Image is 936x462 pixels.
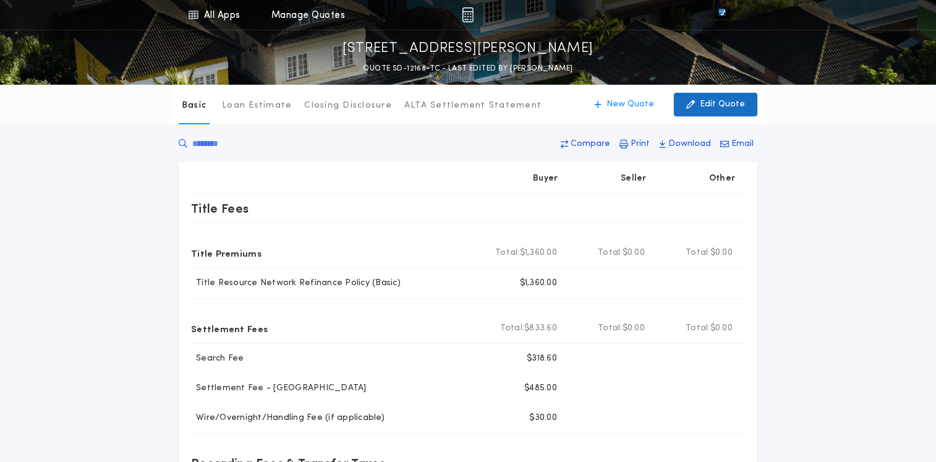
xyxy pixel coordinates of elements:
[527,353,557,365] p: $318.60
[709,173,735,185] p: Other
[191,382,367,395] p: Settlement Fee - [GEOGRAPHIC_DATA]
[524,322,557,335] span: $833.60
[623,247,645,259] span: $0.00
[731,138,754,150] p: Email
[616,133,653,155] button: Print
[222,100,292,112] p: Loan Estimate
[191,199,249,218] p: Title Fees
[631,138,650,150] p: Print
[686,247,710,259] b: Total:
[304,100,392,112] p: Closing Disclosure
[520,247,557,259] span: $1,360.00
[621,173,647,185] p: Seller
[520,277,557,289] p: $1,360.00
[598,322,623,335] b: Total:
[582,93,666,116] button: New Quote
[363,62,572,75] p: QUOTE SD-12168-TC - LAST EDITED BY [PERSON_NAME]
[571,138,610,150] p: Compare
[500,322,525,335] b: Total:
[191,353,244,365] p: Search Fee
[342,39,594,59] p: [STREET_ADDRESS][PERSON_NAME]
[557,133,614,155] button: Compare
[462,7,474,22] img: img
[668,138,711,150] p: Download
[404,100,542,112] p: ALTA Settlement Statement
[182,100,206,112] p: Basic
[191,319,268,338] p: Settlement Fees
[696,9,748,21] img: vs-icon
[686,322,710,335] b: Total:
[495,247,520,259] b: Total:
[623,322,645,335] span: $0.00
[191,243,262,263] p: Title Premiums
[533,173,558,185] p: Buyer
[710,322,733,335] span: $0.00
[710,247,733,259] span: $0.00
[191,277,401,289] p: Title Resource Network Refinance Policy (Basic)
[598,247,623,259] b: Total:
[606,98,654,111] p: New Quote
[700,98,745,111] p: Edit Quote
[529,412,557,424] p: $30.00
[674,93,757,116] button: Edit Quote
[524,382,557,395] p: $485.00
[717,133,757,155] button: Email
[655,133,715,155] button: Download
[191,412,385,424] p: Wire/Overnight/Handling Fee (if applicable)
